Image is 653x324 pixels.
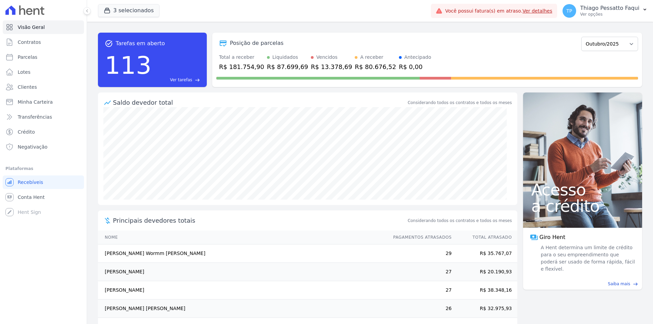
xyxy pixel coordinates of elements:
span: Giro Hent [539,233,565,241]
div: R$ 80.676,52 [355,62,396,71]
td: [PERSON_NAME] Wormm [PERSON_NAME] [98,244,387,263]
a: Visão Geral [3,20,84,34]
span: Considerando todos os contratos e todos os meses [408,218,512,224]
a: Minha Carteira [3,95,84,109]
div: Considerando todos os contratos e todos os meses [408,100,512,106]
span: Tarefas em aberto [116,39,165,48]
a: Saiba mais east [527,281,638,287]
p: Ver opções [580,12,639,17]
button: TP Thiago Pessatto Faqui Ver opções [557,1,653,20]
span: Acesso [531,182,634,198]
th: Nome [98,231,387,244]
span: Clientes [18,84,37,90]
span: Transferências [18,114,52,120]
div: Total a receber [219,54,264,61]
a: Parcelas [3,50,84,64]
div: R$ 87.699,69 [267,62,308,71]
div: Saldo devedor total [113,98,406,107]
td: [PERSON_NAME] [98,263,387,281]
td: 26 [387,300,452,318]
td: R$ 38.348,16 [452,281,517,300]
td: R$ 32.975,93 [452,300,517,318]
span: Principais devedores totais [113,216,406,225]
div: R$ 0,00 [399,62,431,71]
td: [PERSON_NAME] [PERSON_NAME] [98,300,387,318]
a: Conta Hent [3,190,84,204]
div: R$ 13.378,69 [311,62,352,71]
td: 27 [387,263,452,281]
span: Recebíveis [18,179,43,186]
td: 27 [387,281,452,300]
td: R$ 20.190,93 [452,263,517,281]
td: [PERSON_NAME] [98,281,387,300]
span: TP [566,8,572,13]
a: Contratos [3,35,84,49]
span: Lotes [18,69,31,75]
a: Ver detalhes [522,8,552,14]
a: Transferências [3,110,84,124]
button: 3 selecionados [98,4,160,17]
span: Minha Carteira [18,99,53,105]
span: Conta Hent [18,194,45,201]
td: 29 [387,244,452,263]
div: Vencidos [316,54,337,61]
span: A Hent determina um limite de crédito para o seu empreendimento que poderá ser usado de forma ráp... [539,244,635,273]
span: Ver tarefas [170,77,192,83]
th: Total Atrasado [452,231,517,244]
td: R$ 35.767,07 [452,244,517,263]
div: 113 [105,48,151,83]
span: Saiba mais [608,281,630,287]
a: Recebíveis [3,175,84,189]
div: Posição de parcelas [230,39,284,47]
span: task_alt [105,39,113,48]
a: Crédito [3,125,84,139]
a: Ver tarefas east [154,77,200,83]
div: A receber [360,54,383,61]
span: east [633,282,638,287]
span: Negativação [18,143,48,150]
th: Pagamentos Atrasados [387,231,452,244]
div: Plataformas [5,165,81,173]
a: Clientes [3,80,84,94]
span: Parcelas [18,54,37,61]
span: east [195,78,200,83]
span: Você possui fatura(s) em atraso. [445,7,552,15]
span: Visão Geral [18,24,45,31]
span: Crédito [18,129,35,135]
p: Thiago Pessatto Faqui [580,5,639,12]
div: Antecipado [404,54,431,61]
div: R$ 181.754,90 [219,62,264,71]
span: Contratos [18,39,41,46]
a: Negativação [3,140,84,154]
a: Lotes [3,65,84,79]
div: Liquidados [272,54,298,61]
span: a crédito [531,198,634,214]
